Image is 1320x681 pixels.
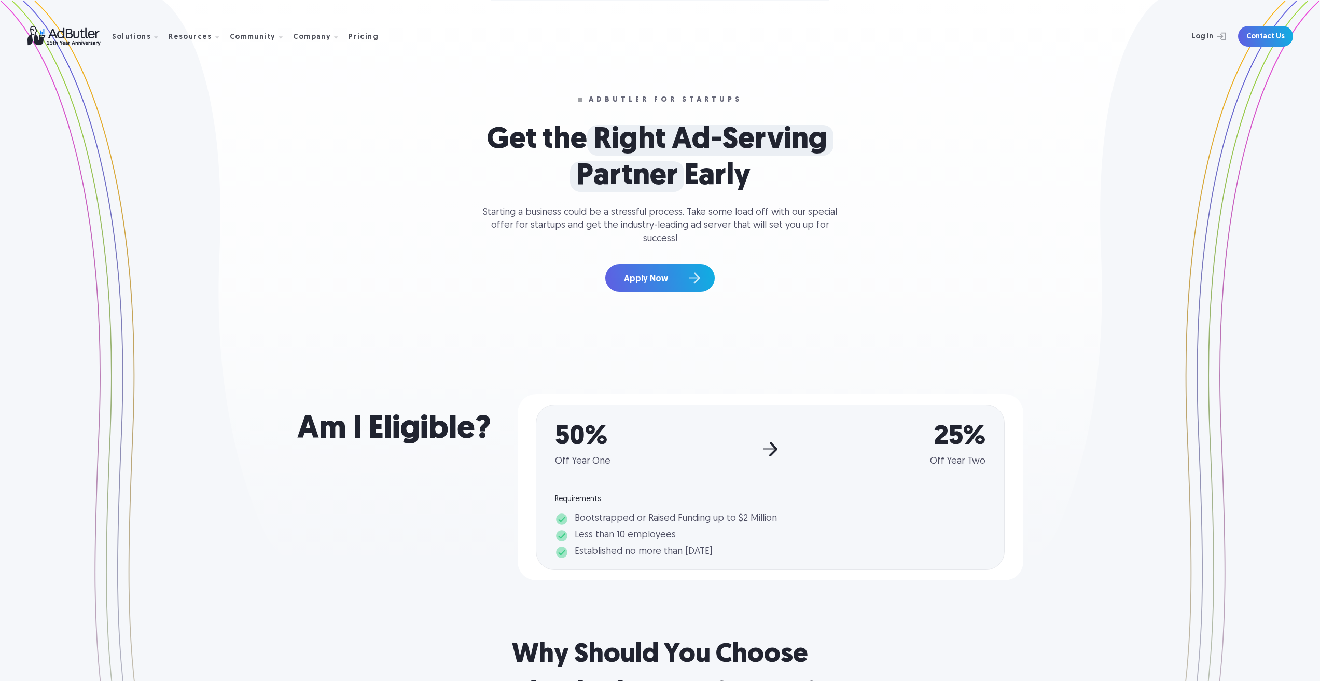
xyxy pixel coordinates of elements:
div: Off Year Two [930,457,985,466]
a: Pricing [349,32,387,41]
div: AdButler for startups [589,96,742,104]
div: 25% [934,424,985,451]
a: Log In [1164,26,1232,47]
div: Pricing [349,34,379,41]
div: Established no more than [DATE] [575,547,712,557]
span: Right Ad-Serving [587,125,833,156]
div: Resources [169,34,212,41]
span: Partner [570,161,684,192]
div: Community [230,34,276,41]
div: Less than 10 employees [575,531,676,540]
h1: Get the Early [392,122,929,194]
div: Company [293,34,331,41]
a: Contact Us [1238,26,1293,47]
div: Off Year One [555,457,610,466]
div: Bootstrapped or Raised Funding up to $2 Million [575,514,777,523]
a: Apply Now [605,264,715,292]
div: Starting a business could be a stressful process. Take some load off with our special offer for s... [477,206,843,245]
h2: Am I Eligible? [297,408,491,567]
div: Solutions [112,34,151,41]
div: Requirements [555,496,985,503]
div: 50% [555,424,607,451]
